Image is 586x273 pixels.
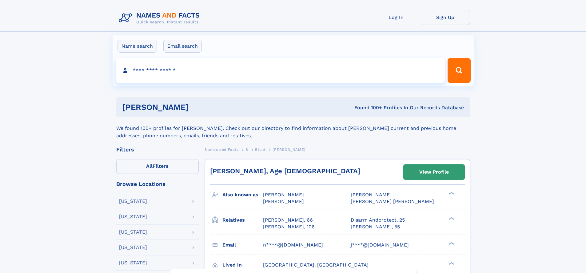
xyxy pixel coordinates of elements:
div: ❯ [447,191,455,195]
a: Log In [372,10,421,25]
div: [US_STATE] [119,199,147,204]
a: [PERSON_NAME], Age [DEMOGRAPHIC_DATA] [210,167,360,175]
label: Filters [116,159,199,174]
button: Search Button [448,58,470,83]
span: B [245,147,248,152]
div: ❯ [447,241,455,245]
h3: Also known as [222,190,263,200]
div: ❯ [447,216,455,220]
a: [PERSON_NAME], 55 [351,223,400,230]
span: [PERSON_NAME] [PERSON_NAME] [351,199,434,204]
span: [PERSON_NAME] [351,192,392,198]
a: View Profile [404,165,464,179]
a: Names and Facts [205,146,239,153]
label: Name search [118,40,157,53]
div: ❯ [447,261,455,265]
span: [GEOGRAPHIC_DATA], [GEOGRAPHIC_DATA] [263,262,369,268]
input: search input [116,58,445,83]
div: We found 100+ profiles for [PERSON_NAME]. Check out our directory to find information about [PERS... [116,117,470,139]
a: B [245,146,248,153]
a: Sign Up [421,10,470,25]
span: [PERSON_NAME] [263,199,304,204]
span: All [146,163,153,169]
h3: Relatives [222,215,263,225]
a: [PERSON_NAME], 66 [263,217,313,223]
div: Filters [116,147,199,152]
span: Blunt [255,147,265,152]
div: [US_STATE] [119,260,147,265]
div: Browse Locations [116,181,199,187]
h3: Email [222,240,263,250]
div: [US_STATE] [119,214,147,219]
img: Logo Names and Facts [116,10,205,26]
div: [US_STATE] [119,230,147,235]
h1: [PERSON_NAME] [122,103,272,111]
a: [PERSON_NAME], 106 [263,223,315,230]
a: Disarm Andprotect, 25 [351,217,405,223]
div: View Profile [419,165,449,179]
h3: Lived in [222,260,263,270]
label: Email search [163,40,202,53]
div: [US_STATE] [119,245,147,250]
div: Found 100+ Profiles In Our Records Database [271,104,464,111]
a: Blunt [255,146,265,153]
span: [PERSON_NAME] [263,192,304,198]
span: [PERSON_NAME] [273,147,305,152]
